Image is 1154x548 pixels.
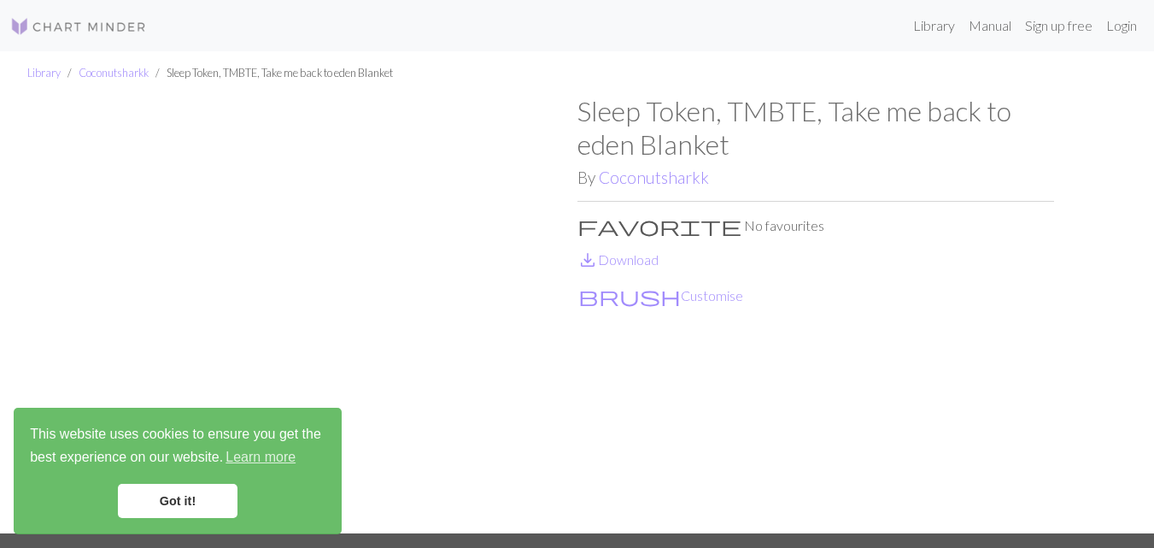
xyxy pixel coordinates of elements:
[577,215,741,236] i: Favourite
[577,95,1054,161] h1: Sleep Token, TMBTE, Take me back to eden Blanket
[906,9,962,43] a: Library
[577,248,598,272] span: save_alt
[27,66,61,80] a: Library
[578,286,681,306] i: Customise
[577,250,598,270] i: Download
[578,284,681,308] span: brush
[223,445,298,470] a: learn more about cookies
[79,66,149,80] a: Coconutsharkk
[1099,9,1144,43] a: Login
[577,168,1054,187] h2: By
[14,408,342,534] div: cookieconsent
[149,65,393,81] li: Sleep Token, TMBTE, Take me back to eden Blanket
[577,215,1054,236] p: No favourites
[101,95,577,533] img: OIP.jpg
[577,251,659,268] a: DownloadDownload
[118,484,237,518] a: dismiss cookie message
[962,9,1018,43] a: Manual
[30,424,325,470] span: This website uses cookies to ensure you get the best experience on our website.
[577,214,741,238] span: favorite
[599,168,709,187] a: Coconutsharkk
[10,16,147,37] img: Logo
[1018,9,1099,43] a: Sign up free
[577,285,744,307] button: CustomiseCustomise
